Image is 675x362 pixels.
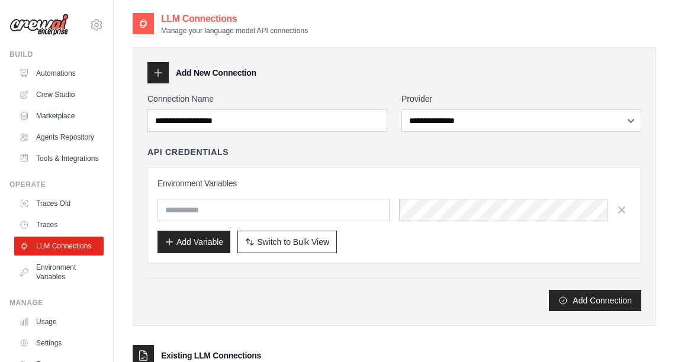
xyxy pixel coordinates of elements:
[157,177,631,189] h3: Environment Variables
[157,231,230,253] button: Add Variable
[147,146,229,158] h4: API Credentials
[9,14,69,36] img: Logo
[14,64,104,83] a: Automations
[161,12,308,26] h2: LLM Connections
[14,334,104,353] a: Settings
[14,215,104,234] a: Traces
[14,149,104,168] a: Tools & Integrations
[549,290,641,311] button: Add Connection
[14,258,104,286] a: Environment Variables
[14,85,104,104] a: Crew Studio
[237,231,337,253] button: Switch to Bulk View
[14,128,104,147] a: Agents Repository
[9,180,104,189] div: Operate
[147,93,387,105] label: Connection Name
[9,298,104,308] div: Manage
[14,106,104,125] a: Marketplace
[161,26,308,35] p: Manage your language model API connections
[176,67,256,79] h3: Add New Connection
[14,237,104,256] a: LLM Connections
[14,194,104,213] a: Traces Old
[9,50,104,59] div: Build
[14,312,104,331] a: Usage
[401,93,641,105] label: Provider
[161,350,261,361] h3: Existing LLM Connections
[257,236,329,248] span: Switch to Bulk View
